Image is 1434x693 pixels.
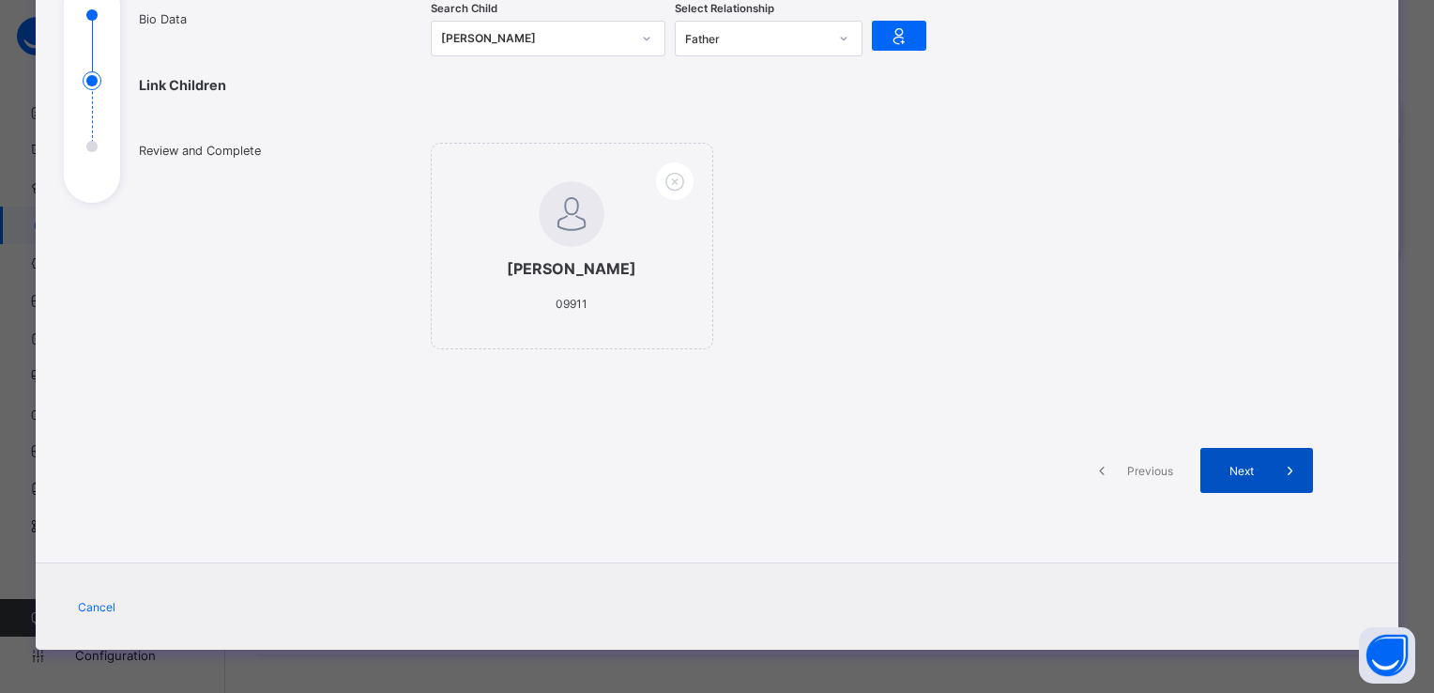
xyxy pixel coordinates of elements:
span: Previous [1124,464,1176,478]
span: Next [1214,464,1268,478]
span: Cancel [78,600,115,614]
span: [PERSON_NAME] [469,259,675,278]
div: [PERSON_NAME] [441,29,631,48]
span: 09911 [556,297,587,311]
img: default.svg [539,181,604,247]
span: Search Child [431,2,497,15]
div: Father [685,32,828,46]
span: Select Relationship [675,2,774,15]
button: Open asap [1359,627,1415,684]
